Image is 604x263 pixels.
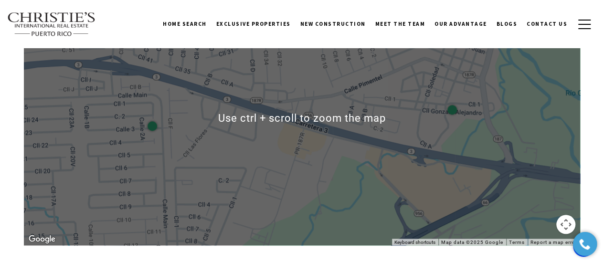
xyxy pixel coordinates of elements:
a: Report a map error - open in a new tab [530,240,577,245]
span: Our Advantage [434,21,487,27]
a: Blogs [492,12,522,36]
img: Christie's International Real Estate text transparent background [7,12,96,37]
a: Contact Us [522,12,572,36]
span: Contact Us [527,21,567,27]
a: Exclusive Properties [212,12,296,36]
button: Keyboard shortcuts [394,239,435,246]
span: New Construction [300,21,366,27]
a: New Construction [296,12,371,36]
a: Open this area in Google Maps (opens a new window) [26,233,58,245]
span: Blogs [497,21,518,27]
span: Exclusive Properties [216,21,291,27]
a: Meet the Team [371,12,430,36]
a: Our Advantage [430,12,492,36]
img: Google [26,233,58,245]
a: Terms (opens in new tab) [509,240,525,245]
button: button [572,11,597,38]
span: Map data ©2025 Google [441,240,503,245]
a: Home Search [158,12,212,36]
button: Map camera controls [556,215,575,234]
